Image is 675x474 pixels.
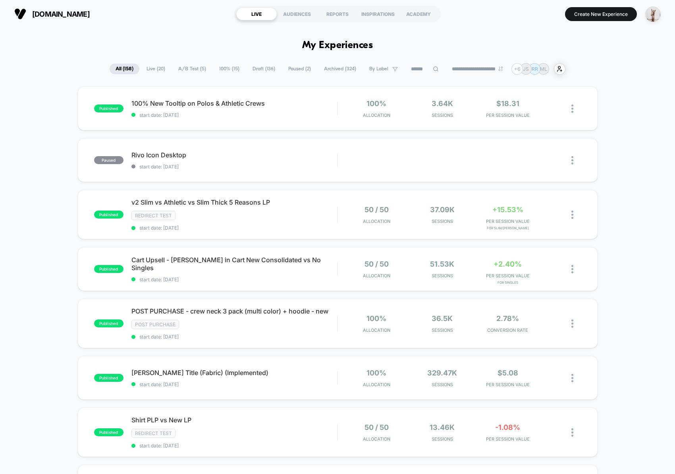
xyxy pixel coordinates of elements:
[318,64,362,74] span: Archived ( 324 )
[571,265,573,273] img: close
[477,219,538,224] span: PER SESSION VALUE
[477,273,538,279] span: PER SESSION VALUE
[540,66,547,72] p: ML
[571,156,573,164] img: close
[523,66,529,72] p: JS
[477,436,538,442] span: PER SESSION VALUE
[110,64,139,74] span: All ( 158 )
[247,64,281,74] span: Draft ( 136 )
[498,369,518,377] span: $5.08
[366,369,386,377] span: 100%
[94,156,123,164] span: paused
[12,8,92,20] button: [DOMAIN_NAME]
[131,416,337,424] span: Shirt PLP vs New LP
[131,99,337,107] span: 100% New Tooltip on Polos & Athletic Crews
[411,219,473,224] span: Sessions
[495,423,520,431] span: -1.08%
[571,211,573,219] img: close
[131,151,337,159] span: Rivo Icon Desktop
[302,40,373,51] h1: My Experiences
[131,307,337,315] span: POST PURCHASE - crew neck 3 pack (multi color) + hoodie - new
[398,8,439,20] div: ACADEMY
[94,211,123,219] span: published
[492,205,523,214] span: +15.53%
[432,314,453,323] span: 36.5k
[236,8,277,20] div: LIVE
[131,256,337,272] span: Cart Upsell - [PERSON_NAME] in Cart New Consolidated vs No Singles
[364,205,389,214] span: 50 / 50
[131,112,337,118] span: start date: [DATE]
[317,8,358,20] div: REPORTS
[94,265,123,273] span: published
[131,198,337,206] span: v2 Slim vs Athletic vs Slim Thick 5 Reasons LP
[131,211,175,220] span: Redirect Test
[496,314,519,323] span: 2.78%
[358,8,398,20] div: INSPIRATIONS
[131,277,337,282] span: start date: [DATE]
[430,423,455,431] span: 13.46k
[496,99,519,108] span: $18.31
[411,112,473,118] span: Sessions
[571,104,573,113] img: close
[363,273,390,279] span: Allocation
[366,99,386,108] span: 100%
[430,205,455,214] span: 37.09k
[131,320,179,329] span: Post Purchase
[571,319,573,328] img: close
[363,219,390,224] span: Allocation
[213,64,245,74] span: 100% ( 15 )
[477,226,538,230] span: for Slim/[PERSON_NAME]
[131,429,175,438] span: Redirect Test
[282,64,317,74] span: Paused ( 2 )
[571,374,573,382] img: close
[363,327,390,333] span: Allocation
[411,436,473,442] span: Sessions
[363,112,390,118] span: Allocation
[131,369,337,377] span: [PERSON_NAME] Title (Fabric) (Implemented)
[432,99,453,108] span: 3.64k
[477,382,538,387] span: PER SESSION VALUE
[94,428,123,436] span: published
[364,423,389,431] span: 50 / 50
[427,369,457,377] span: 329.47k
[366,314,386,323] span: 100%
[363,382,390,387] span: Allocation
[172,64,212,74] span: A/B Test ( 5 )
[511,63,523,75] div: + 6
[532,66,538,72] p: RR
[369,66,388,72] span: By Label
[494,260,522,268] span: +2.40%
[32,10,90,18] span: [DOMAIN_NAME]
[141,64,171,74] span: Live ( 20 )
[571,428,573,437] img: close
[643,6,663,22] button: ppic
[498,66,503,71] img: end
[131,334,337,340] span: start date: [DATE]
[131,381,337,387] span: start date: [DATE]
[131,164,337,170] span: start date: [DATE]
[94,104,123,112] span: published
[645,6,661,22] img: ppic
[411,273,473,279] span: Sessions
[131,225,337,231] span: start date: [DATE]
[565,7,637,21] button: Create New Experience
[411,327,473,333] span: Sessions
[94,374,123,382] span: published
[477,112,538,118] span: PER SESSION VALUE
[277,8,317,20] div: AUDIENCES
[131,443,337,449] span: start date: [DATE]
[364,260,389,268] span: 50 / 50
[94,319,123,327] span: published
[14,8,26,20] img: Visually logo
[477,327,538,333] span: CONVERSION RATE
[477,281,538,284] span: for Singles
[411,382,473,387] span: Sessions
[363,436,390,442] span: Allocation
[430,260,454,268] span: 51.53k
